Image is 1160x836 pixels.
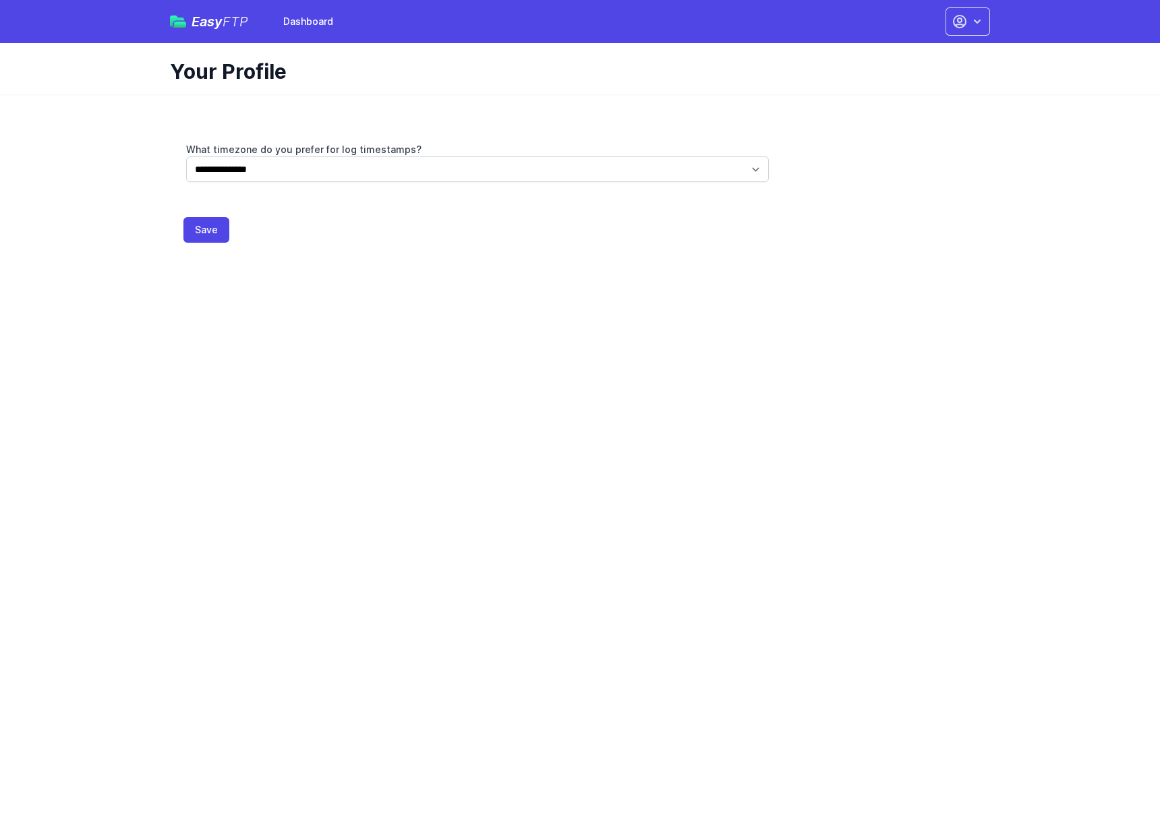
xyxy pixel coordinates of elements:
[192,15,248,28] span: Easy
[170,16,186,28] img: easyftp_logo.png
[223,13,248,30] span: FTP
[275,9,341,34] a: Dashboard
[186,143,769,156] label: What timezone do you prefer for log timestamps?
[170,59,979,84] h1: Your Profile
[183,217,229,243] button: Save
[170,15,248,28] a: EasyFTP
